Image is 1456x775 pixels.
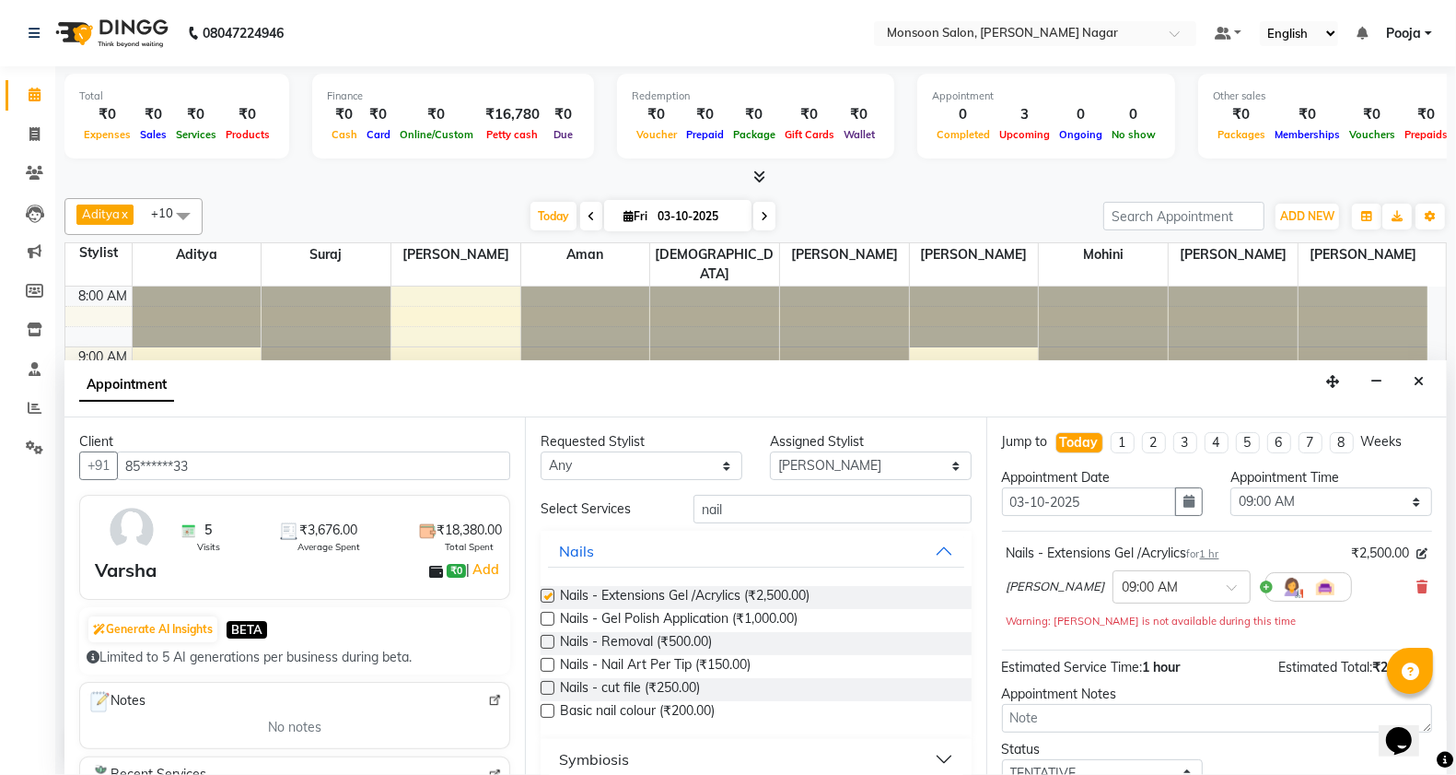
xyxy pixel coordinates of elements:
[1002,659,1143,675] span: Estimated Service Time:
[466,558,502,581] span: |
[839,128,879,141] span: Wallet
[839,104,879,125] div: ₹0
[76,287,132,306] div: 8:00 AM
[1299,432,1322,453] li: 7
[1143,659,1181,675] span: 1 hour
[197,540,220,554] span: Visits
[1007,615,1297,628] small: Warning: [PERSON_NAME] is not available during this time
[995,104,1054,125] div: 3
[297,540,360,554] span: Average Spent
[1405,368,1432,396] button: Close
[530,202,577,230] span: Today
[1054,104,1107,125] div: 0
[151,205,187,220] span: +10
[910,243,1039,266] span: [PERSON_NAME]
[521,243,650,266] span: Aman
[221,104,274,125] div: ₹0
[1275,204,1339,229] button: ADD NEW
[1007,578,1105,596] span: [PERSON_NAME]
[262,243,390,266] span: Suraj
[1278,659,1372,675] span: Estimated Total:
[1400,104,1452,125] div: ₹0
[652,203,744,230] input: 2025-10-03
[728,128,780,141] span: Package
[1142,432,1166,453] li: 2
[79,452,118,480] button: +91
[1230,468,1432,487] div: Appointment Time
[932,128,995,141] span: Completed
[1213,104,1270,125] div: ₹0
[1039,243,1168,266] span: Mohini
[559,748,629,770] div: Symbiosis
[87,648,503,667] div: Limited to 5 AI generations per business during beta.
[204,521,212,540] span: 5
[47,7,173,59] img: logo
[1107,104,1160,125] div: 0
[780,104,839,125] div: ₹0
[559,540,594,562] div: Nails
[120,206,128,221] a: x
[632,88,879,104] div: Redemption
[1002,432,1048,452] div: Jump to
[560,678,700,701] span: Nails - cut file (₹250.00)
[560,586,810,609] span: Nails - Extensions Gel /Acrylics (₹2,500.00)
[327,104,362,125] div: ₹0
[1345,104,1400,125] div: ₹0
[1173,432,1197,453] li: 3
[82,206,120,221] span: Aditya
[478,104,547,125] div: ₹16,780
[95,557,157,584] div: Varsha
[560,609,798,632] span: Nails - Gel Polish Application (₹1,000.00)
[1007,544,1219,563] div: Nails - Extensions Gel /Acrylics
[1386,24,1421,43] span: Pooja
[437,521,502,540] span: ₹18,380.00
[632,128,681,141] span: Voucher
[1270,128,1345,141] span: Memberships
[1054,128,1107,141] span: Ongoing
[728,104,780,125] div: ₹0
[221,128,274,141] span: Products
[362,104,395,125] div: ₹0
[1270,104,1345,125] div: ₹0
[1236,432,1260,453] li: 5
[1361,432,1403,452] div: Weeks
[995,128,1054,141] span: Upcoming
[1299,243,1427,266] span: [PERSON_NAME]
[171,104,221,125] div: ₹0
[527,499,680,519] div: Select Services
[1200,547,1219,560] span: 1 hr
[1213,128,1270,141] span: Packages
[619,209,652,223] span: Fri
[135,104,171,125] div: ₹0
[79,88,274,104] div: Total
[445,540,494,554] span: Total Spent
[1379,701,1438,757] iframe: chat widget
[780,128,839,141] span: Gift Cards
[117,452,510,480] input: Search by Name/Mobile/Email/Code
[1002,685,1432,704] div: Appointment Notes
[1400,128,1452,141] span: Prepaids
[1002,468,1204,487] div: Appointment Date
[547,104,579,125] div: ₹0
[932,88,1160,104] div: Appointment
[1372,659,1432,675] span: ₹2,500.00
[447,564,466,579] span: ₹0
[770,432,972,452] div: Assigned Stylist
[327,88,579,104] div: Finance
[135,128,171,141] span: Sales
[560,655,751,678] span: Nails - Nail Art Per Tip (₹150.00)
[541,432,742,452] div: Requested Stylist
[171,128,221,141] span: Services
[1280,209,1334,223] span: ADD NEW
[1205,432,1229,453] li: 4
[932,104,995,125] div: 0
[780,243,909,266] span: [PERSON_NAME]
[79,128,135,141] span: Expenses
[362,128,395,141] span: Card
[560,701,715,724] span: Basic nail colour (₹200.00)
[79,104,135,125] div: ₹0
[1267,432,1291,453] li: 6
[1351,544,1409,563] span: ₹2,500.00
[79,369,174,402] span: Appointment
[65,243,132,263] div: Stylist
